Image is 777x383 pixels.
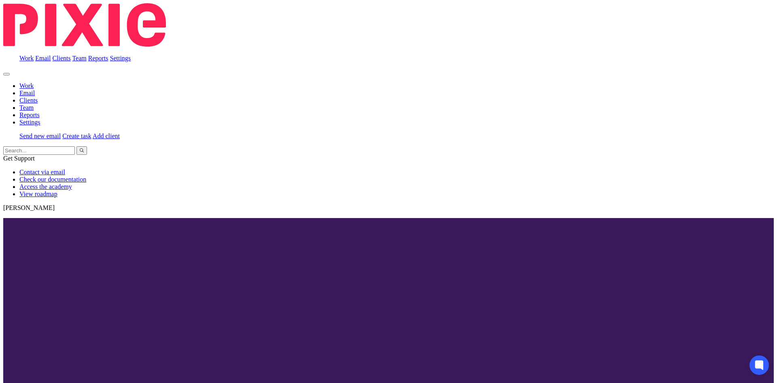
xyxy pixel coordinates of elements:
[110,55,131,62] a: Settings
[19,119,40,126] a: Settings
[19,190,57,197] a: View roadmap
[19,176,86,183] a: Check our documentation
[3,146,75,155] input: Search
[52,55,70,62] a: Clients
[35,55,51,62] a: Email
[72,55,86,62] a: Team
[19,133,61,139] a: Send new email
[19,104,34,111] a: Team
[62,133,91,139] a: Create task
[19,97,38,104] a: Clients
[19,183,72,190] a: Access the academy
[19,55,34,62] a: Work
[3,3,166,47] img: Pixie
[76,146,87,155] button: Search
[93,133,120,139] a: Add client
[19,169,65,175] a: Contact via email
[19,90,35,96] a: Email
[19,111,40,118] a: Reports
[3,204,774,212] p: [PERSON_NAME]
[3,155,35,162] span: Get Support
[88,55,108,62] a: Reports
[19,82,34,89] a: Work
